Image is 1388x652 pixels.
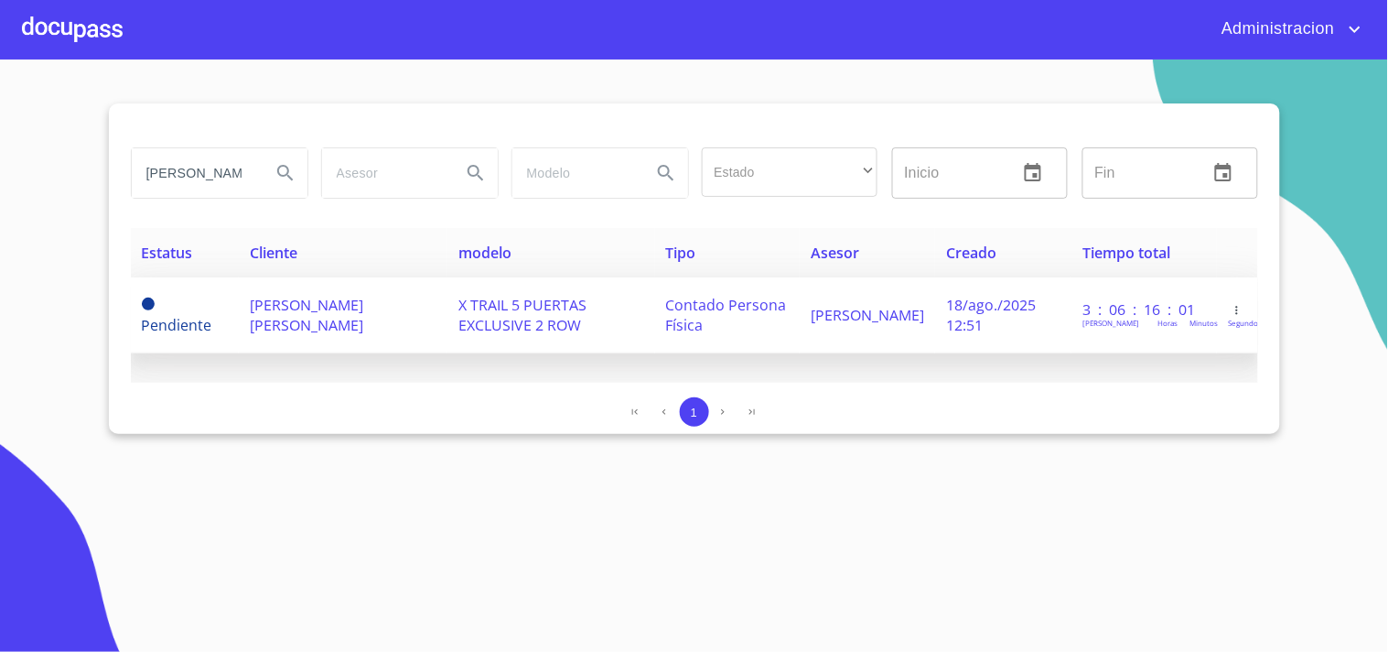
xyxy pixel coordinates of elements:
[142,315,212,335] span: Pendiente
[666,243,696,263] span: Tipo
[250,295,363,335] span: [PERSON_NAME] [PERSON_NAME]
[691,406,697,419] span: 1
[1082,243,1170,263] span: Tiempo total
[1082,299,1206,320] p: 3 : 06 : 16 : 01
[454,151,498,195] button: Search
[458,295,586,335] span: X TRAIL 5 PUERTAS EXCLUSIVE 2 ROW
[946,295,1036,335] span: 18/ago./2025 12:51
[811,305,924,325] span: [PERSON_NAME]
[1208,15,1366,44] button: account of current user
[811,243,859,263] span: Asesor
[250,243,297,263] span: Cliente
[680,397,709,427] button: 1
[132,148,256,198] input: search
[264,151,307,195] button: Search
[666,295,787,335] span: Contado Persona Física
[142,298,155,310] span: Pendiente
[458,243,511,263] span: modelo
[1157,318,1178,328] p: Horas
[1082,318,1139,328] p: [PERSON_NAME]
[1189,318,1218,328] p: Minutos
[946,243,996,263] span: Creado
[512,148,637,198] input: search
[1208,15,1344,44] span: Administracion
[142,243,193,263] span: Estatus
[322,148,447,198] input: search
[702,147,877,197] div: ​
[644,151,688,195] button: Search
